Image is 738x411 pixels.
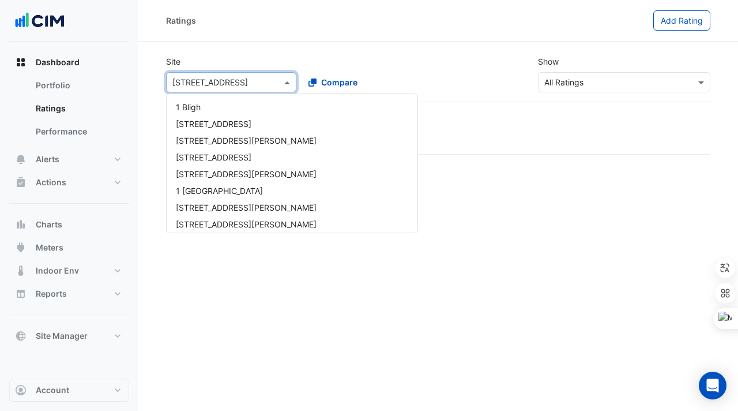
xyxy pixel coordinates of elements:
a: Ratings [27,97,129,120]
span: Dashboard [36,57,80,68]
span: [STREET_ADDRESS][PERSON_NAME] [176,219,317,229]
span: [STREET_ADDRESS] [176,152,251,162]
span: 1 [GEOGRAPHIC_DATA] [176,186,263,196]
button: Actions [9,171,129,194]
app-icon: Reports [15,288,27,300]
button: Site Manager [9,324,129,348]
span: 1 Bligh [176,102,201,112]
button: Alerts [9,148,129,171]
span: Meters [36,242,63,253]
span: Compare [321,76,357,88]
app-icon: Site Manager [15,330,27,342]
div: Ratings [166,14,196,27]
span: Alerts [36,154,59,165]
app-icon: Dashboard [15,57,27,68]
span: Indoor Env [36,265,79,277]
div: Open Intercom Messenger [699,372,726,399]
label: Site [166,55,180,68]
a: Performance [27,120,129,143]
span: [STREET_ADDRESS][PERSON_NAME] [176,136,317,145]
button: Account [9,379,129,402]
label: Show [538,55,559,68]
span: [STREET_ADDRESS][PERSON_NAME] [176,203,317,212]
button: Indoor Env [9,259,129,282]
span: Reports [36,288,67,300]
img: Company Logo [14,9,66,32]
div: Dashboard [9,74,129,148]
button: Dashboard [9,51,129,74]
button: Compare [301,72,365,92]
span: Site Manager [36,330,88,342]
span: [STREET_ADDRESS] [176,119,251,129]
button: Charts [9,213,129,236]
span: Account [36,384,69,396]
app-icon: Charts [15,219,27,230]
app-icon: Alerts [15,154,27,165]
ng-dropdown-panel: Options list [166,94,418,233]
app-icon: Actions [15,177,27,188]
app-icon: Meters [15,242,27,253]
app-icon: Indoor Env [15,265,27,277]
button: Reports [9,282,129,305]
button: Add Rating [653,10,710,31]
span: [STREET_ADDRESS][PERSON_NAME] [176,169,317,179]
a: Portfolio [27,74,129,97]
button: Meters [9,236,129,259]
span: Add Rating [661,16,703,25]
span: Actions [36,177,66,188]
span: Charts [36,219,62,230]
